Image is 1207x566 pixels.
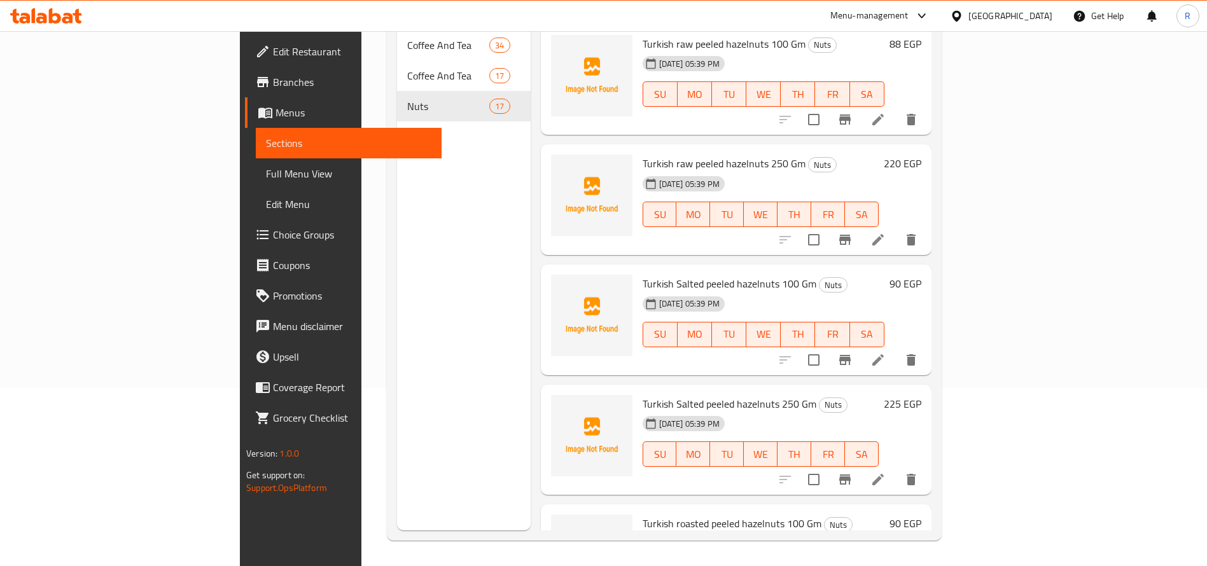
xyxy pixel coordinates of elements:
div: Nuts [407,99,490,114]
div: Coffee And Tea [407,38,490,53]
div: Nuts17 [397,91,531,121]
a: Coverage Report [245,372,442,403]
button: TH [778,441,811,467]
button: TU [710,441,744,467]
span: Sections [266,135,431,151]
span: 17 [490,100,509,113]
img: Turkish raw peeled hazelnuts 100 Gm [551,35,632,116]
a: Edit menu item [870,352,886,368]
button: MO [676,441,710,467]
a: Branches [245,67,442,97]
a: Coupons [245,250,442,280]
span: Get support on: [246,467,305,483]
span: Choice Groups [273,227,431,242]
button: TU [712,322,746,347]
span: [DATE] 05:39 PM [654,418,725,430]
span: SA [855,325,879,343]
span: TH [783,445,806,464]
span: Nuts [809,158,836,172]
span: FR [820,325,844,343]
span: FR [820,85,844,104]
button: delete [896,224,926,255]
span: TH [786,85,810,104]
span: MO [681,205,705,224]
button: MO [678,322,712,347]
span: Branches [273,74,431,90]
span: TH [783,205,806,224]
span: [DATE] 05:39 PM [654,178,725,190]
span: 17 [490,70,509,82]
a: Menu disclaimer [245,311,442,342]
img: Turkish raw peeled hazelnuts 250 Gm [551,155,632,236]
h6: 90 EGP [890,275,921,293]
span: Edit Menu [266,197,431,212]
button: SA [845,202,879,227]
button: WE [746,322,781,347]
span: SA [850,445,874,464]
span: Promotions [273,288,431,303]
div: Coffee And Tea34 [397,30,531,60]
button: TU [712,81,746,107]
button: Branch-specific-item [830,104,860,135]
span: MO [683,85,707,104]
button: SA [845,441,879,467]
span: [DATE] 05:39 PM [654,298,725,310]
a: Edit Restaurant [245,36,442,67]
button: delete [896,464,926,495]
span: [DATE] 05:39 PM [654,58,725,70]
div: Nuts [819,277,848,293]
span: Select to update [800,466,827,493]
span: SA [855,85,879,104]
span: Coupons [273,258,431,273]
span: SU [648,85,673,104]
span: TU [715,205,739,224]
a: Edit menu item [870,472,886,487]
div: items [489,99,510,114]
span: SA [850,205,874,224]
button: Branch-specific-item [830,464,860,495]
img: Turkish Salted peeled hazelnuts 250 Gm [551,395,632,476]
button: FR [815,322,849,347]
span: SU [648,205,672,224]
div: Nuts [808,38,837,53]
div: Nuts [824,517,853,532]
span: Menu disclaimer [273,319,431,334]
span: 1.0.0 [279,445,299,462]
a: Edit Menu [256,189,442,219]
span: Menus [276,105,431,120]
span: TU [717,325,741,343]
div: Menu-management [830,8,909,24]
span: Nuts [820,278,847,293]
button: SU [643,202,677,227]
nav: Menu sections [397,25,531,127]
button: Branch-specific-item [830,345,860,375]
span: Nuts [809,38,836,52]
a: Promotions [245,280,442,311]
button: FR [811,441,845,467]
span: Upsell [273,349,431,364]
span: Coverage Report [273,380,431,395]
span: Turkish Salted peeled hazelnuts 250 Gm [643,394,816,413]
img: Turkish Salted peeled hazelnuts 100 Gm [551,275,632,356]
span: WE [749,205,772,224]
span: Edit Restaurant [273,44,431,59]
span: Select to update [800,106,827,133]
span: Nuts [825,518,852,532]
button: TH [781,81,815,107]
span: WE [751,85,776,104]
button: SU [643,81,678,107]
div: Coffee And Tea17 [397,60,531,91]
a: Upsell [245,342,442,372]
div: Nuts [808,157,837,172]
span: SU [648,445,672,464]
a: Support.OpsPlatform [246,480,327,496]
h6: 90 EGP [890,514,921,532]
button: SA [850,81,884,107]
h6: 220 EGP [884,155,921,172]
button: TU [710,202,744,227]
div: Coffee And Tea [407,68,490,83]
button: delete [896,104,926,135]
button: TH [778,202,811,227]
span: Nuts [820,397,847,412]
button: TH [781,322,815,347]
